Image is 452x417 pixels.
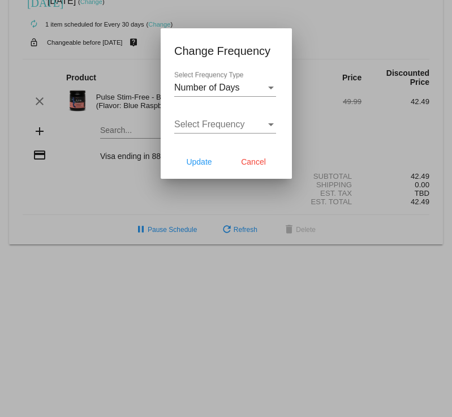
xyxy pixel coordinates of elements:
span: Update [186,157,212,166]
button: Cancel [229,152,278,172]
h1: Change Frequency [174,42,278,60]
span: Select Frequency [174,119,245,129]
mat-select: Select Frequency Type [174,83,276,93]
span: Cancel [241,157,266,166]
span: Number of Days [174,83,240,92]
mat-select: Select Frequency [174,119,276,130]
button: Update [174,152,224,172]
